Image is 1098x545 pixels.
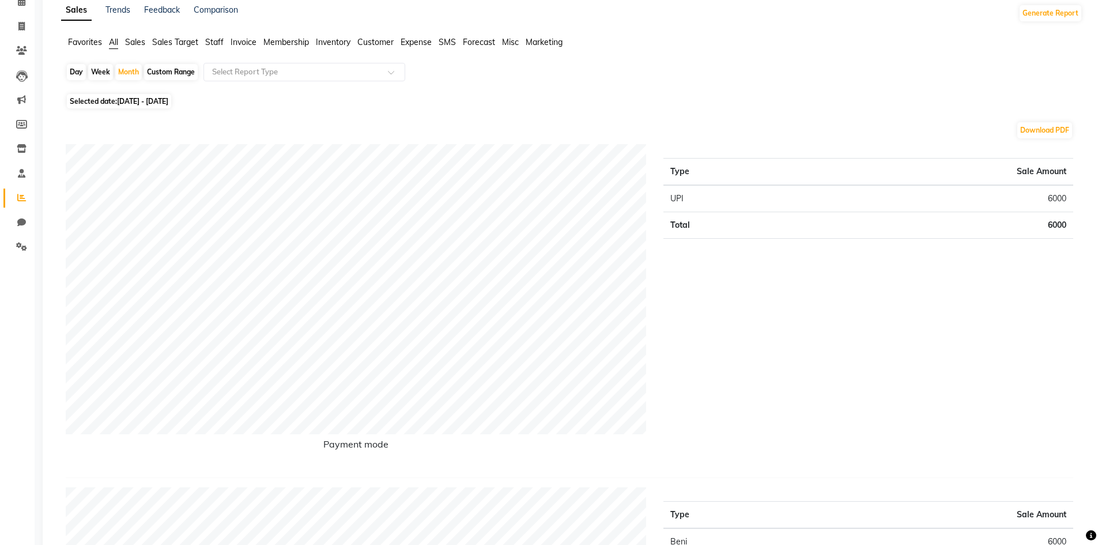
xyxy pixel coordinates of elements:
th: Sale Amount [805,502,1073,529]
th: Type [663,159,805,186]
td: Total [663,212,805,239]
span: Forecast [463,37,495,47]
span: Favorites [68,37,102,47]
h6: Payment mode [66,439,646,454]
span: Marketing [526,37,563,47]
span: Sales [125,37,145,47]
a: Feedback [144,5,180,15]
th: Sale Amount [805,159,1073,186]
span: Expense [401,37,432,47]
th: Type [663,502,805,529]
span: Misc [502,37,519,47]
div: Custom Range [144,64,198,80]
span: All [109,37,118,47]
span: Inventory [316,37,350,47]
span: Invoice [231,37,256,47]
button: Download PDF [1017,122,1072,138]
span: Membership [263,37,309,47]
div: Month [115,64,142,80]
span: [DATE] - [DATE] [117,97,168,106]
a: Comparison [194,5,238,15]
span: SMS [439,37,456,47]
a: Trends [105,5,130,15]
td: 6000 [805,185,1073,212]
td: UPI [663,185,805,212]
button: Generate Report [1020,5,1081,21]
span: Selected date: [67,94,171,108]
span: Customer [357,37,394,47]
td: 6000 [805,212,1073,239]
div: Day [67,64,86,80]
div: Week [88,64,113,80]
span: Sales Target [152,37,198,47]
span: Staff [205,37,224,47]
